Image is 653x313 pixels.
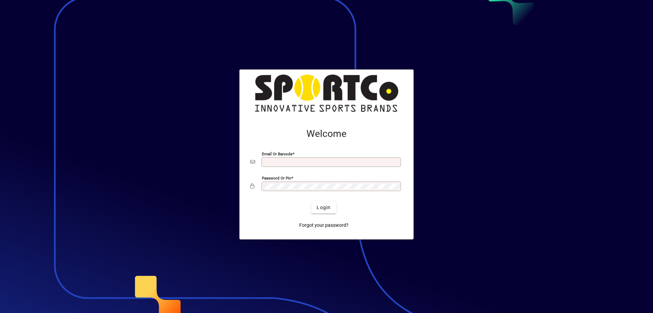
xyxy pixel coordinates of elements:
[250,128,403,140] h2: Welcome
[311,201,336,214] button: Login
[317,204,331,211] span: Login
[299,222,349,229] span: Forgot your password?
[297,219,351,231] a: Forgot your password?
[262,152,292,156] mat-label: Email or Barcode
[262,176,291,181] mat-label: Password or Pin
